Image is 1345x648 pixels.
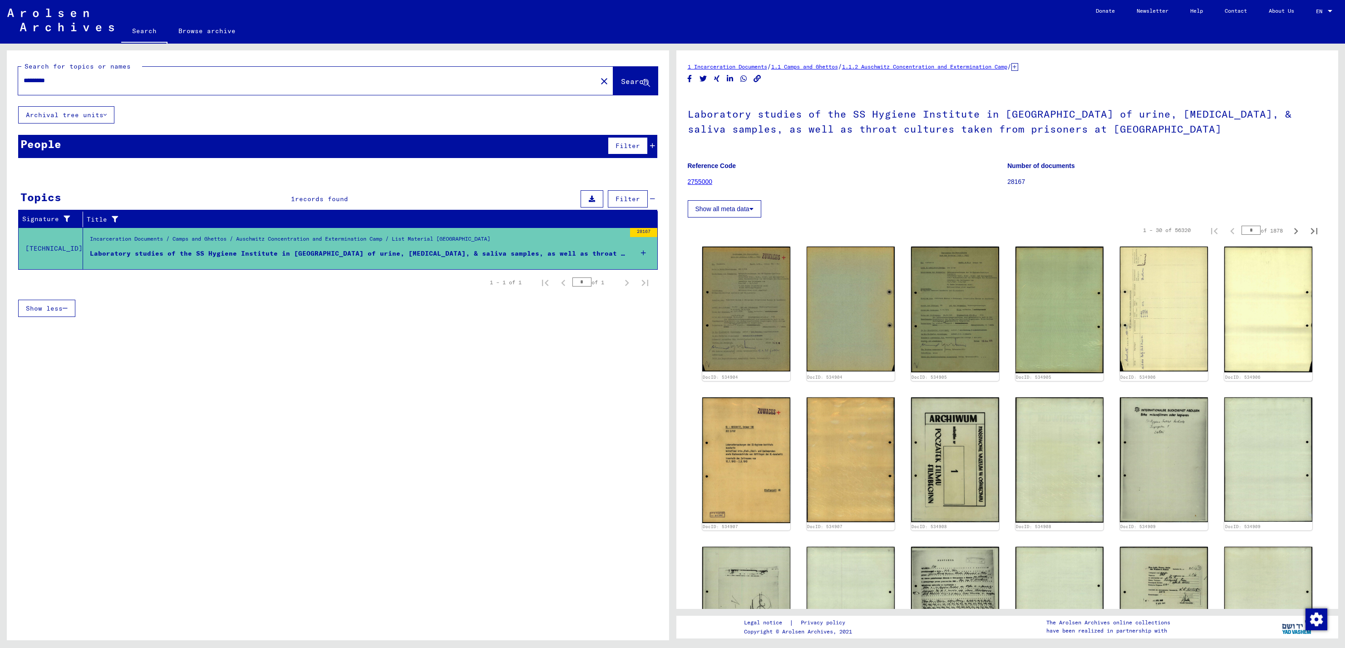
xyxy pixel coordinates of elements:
[608,190,648,208] button: Filter
[18,106,114,124] button: Archival tree units
[1242,226,1287,235] div: of 1878
[1280,615,1314,638] img: yv_logo.png
[87,212,649,227] div: Title
[595,72,613,90] button: Clear
[1120,247,1208,371] img: 001.jpg
[911,247,999,372] img: 001.jpg
[1305,221,1323,239] button: Last page
[807,524,842,529] a: DocID: 534907
[1015,397,1104,523] img: 002.jpg
[739,73,749,84] button: Share on WhatsApp
[753,73,762,84] button: Copy link
[1223,221,1242,239] button: Previous page
[22,214,76,224] div: Signature
[18,300,75,317] button: Show less
[807,247,895,371] img: 002.jpg
[26,304,63,312] span: Show less
[712,73,722,84] button: Share on Xing
[1225,375,1261,380] a: DocID: 534906
[90,235,490,247] div: Incarceration Documents / Camps and Ghettos / Auschwitz Concentration and Extermination Camp / Li...
[1287,221,1305,239] button: Next page
[7,9,114,31] img: Arolsen_neg.svg
[911,397,999,522] img: 001.jpg
[725,73,735,84] button: Share on LinkedIn
[1015,247,1104,373] img: 002.jpg
[20,189,61,205] div: Topics
[702,247,790,371] img: 001.jpg
[911,375,947,380] a: DocID: 534905
[838,62,842,70] span: /
[121,20,168,44] a: Search
[807,375,842,380] a: DocID: 534904
[616,195,640,203] span: Filter
[1225,524,1261,529] a: DocID: 534909
[1224,397,1312,522] img: 002.jpg
[842,63,1007,70] a: 1.1.2 Auschwitz Concentration and Extermination Camp
[1016,524,1051,529] a: DocID: 534908
[1120,524,1156,529] a: DocID: 534909
[911,524,947,529] a: DocID: 534908
[1046,627,1170,635] p: have been realized in partnership with
[699,73,708,84] button: Share on Twitter
[703,524,738,529] a: DocID: 534907
[793,618,856,628] a: Privacy policy
[744,628,856,636] p: Copyright © Arolsen Archives, 2021
[87,215,640,224] div: Title
[536,273,554,292] button: First page
[613,67,658,95] button: Search
[771,63,838,70] a: 1.1 Camps and Ghettos
[618,273,636,292] button: Next page
[168,20,246,42] a: Browse archive
[744,618,789,628] a: Legal notice
[572,278,618,287] div: of 1
[1316,8,1326,15] span: EN
[1046,618,1170,627] p: The Arolsen Archives online collections
[688,63,767,70] a: 1 Incarceration Documents
[702,397,790,523] img: 001.jpg
[22,212,85,227] div: Signature
[295,195,348,203] span: records found
[630,228,657,237] div: 28167
[688,178,713,185] a: 2755000
[621,77,648,86] span: Search
[688,162,736,169] b: Reference Code
[807,397,895,522] img: 002.jpg
[703,375,738,380] a: DocID: 534904
[1205,221,1223,239] button: First page
[291,195,295,203] span: 1
[744,618,856,628] div: |
[1224,247,1312,372] img: 002.jpg
[1007,162,1075,169] b: Number of documents
[636,273,654,292] button: Last page
[767,62,771,70] span: /
[1007,177,1327,187] p: 28167
[1143,226,1191,234] div: 1 – 30 of 56320
[490,278,522,287] div: 1 – 1 of 1
[1306,608,1327,630] img: Change consent
[554,273,572,292] button: Previous page
[1120,397,1208,522] img: 001.jpg
[608,137,648,154] button: Filter
[688,93,1327,148] h1: Laboratory studies of the SS Hygiene Institute in [GEOGRAPHIC_DATA] of urine, [MEDICAL_DATA], & s...
[599,76,610,87] mat-icon: close
[688,200,761,218] button: Show all meta data
[685,73,695,84] button: Share on Facebook
[25,62,131,70] mat-label: Search for topics or names
[19,228,83,269] td: [TECHNICAL_ID]
[616,142,640,150] span: Filter
[90,249,626,258] div: Laboratory studies of the SS Hygiene Institute in [GEOGRAPHIC_DATA] of urine, [MEDICAL_DATA], & s...
[1016,375,1051,380] a: DocID: 534905
[1120,375,1156,380] a: DocID: 534906
[1007,62,1011,70] span: /
[20,136,61,152] div: People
